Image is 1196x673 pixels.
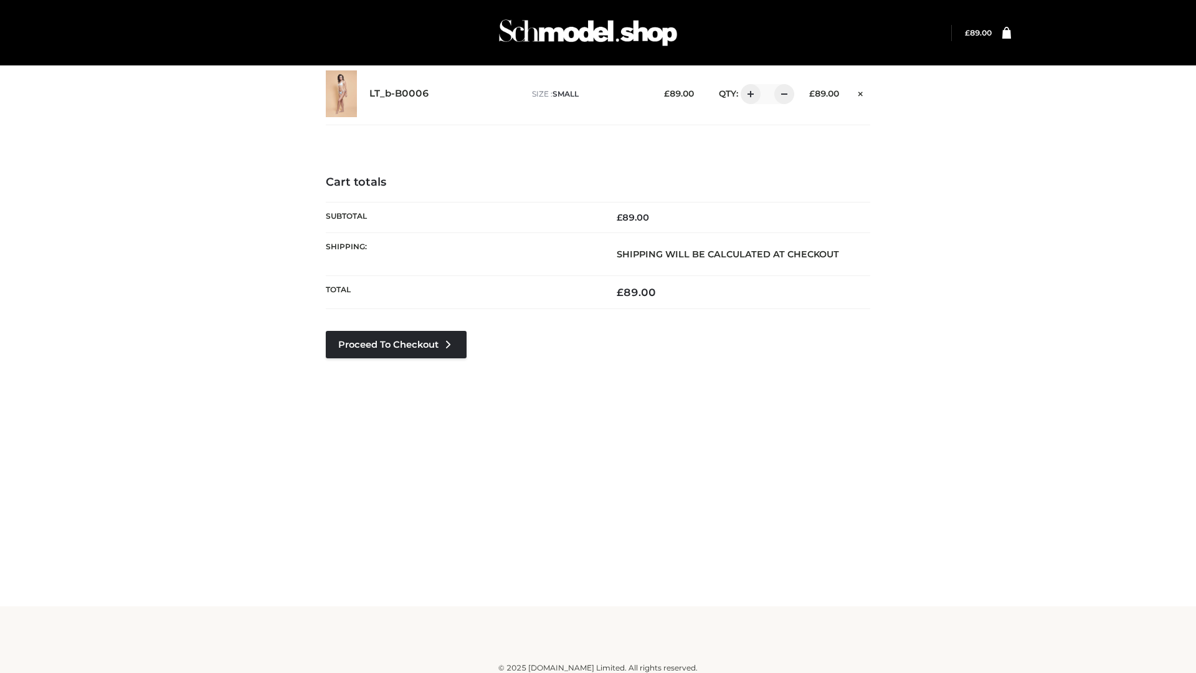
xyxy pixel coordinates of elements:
[617,286,624,298] span: £
[369,88,429,100] a: LT_b-B0006
[965,28,970,37] span: £
[532,88,645,100] p: size :
[965,28,992,37] bdi: 89.00
[326,331,467,358] a: Proceed to Checkout
[326,276,598,309] th: Total
[326,176,870,189] h4: Cart totals
[495,8,681,57] img: Schmodel Admin 964
[326,232,598,275] th: Shipping:
[326,202,598,232] th: Subtotal
[706,84,790,104] div: QTY:
[852,84,870,100] a: Remove this item
[326,70,357,117] img: LT_b-B0006 - SMALL
[553,89,579,98] span: SMALL
[809,88,839,98] bdi: 89.00
[664,88,694,98] bdi: 89.00
[664,88,670,98] span: £
[617,249,839,260] strong: Shipping will be calculated at checkout
[965,28,992,37] a: £89.00
[617,212,649,223] bdi: 89.00
[809,88,815,98] span: £
[617,286,656,298] bdi: 89.00
[617,212,622,223] span: £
